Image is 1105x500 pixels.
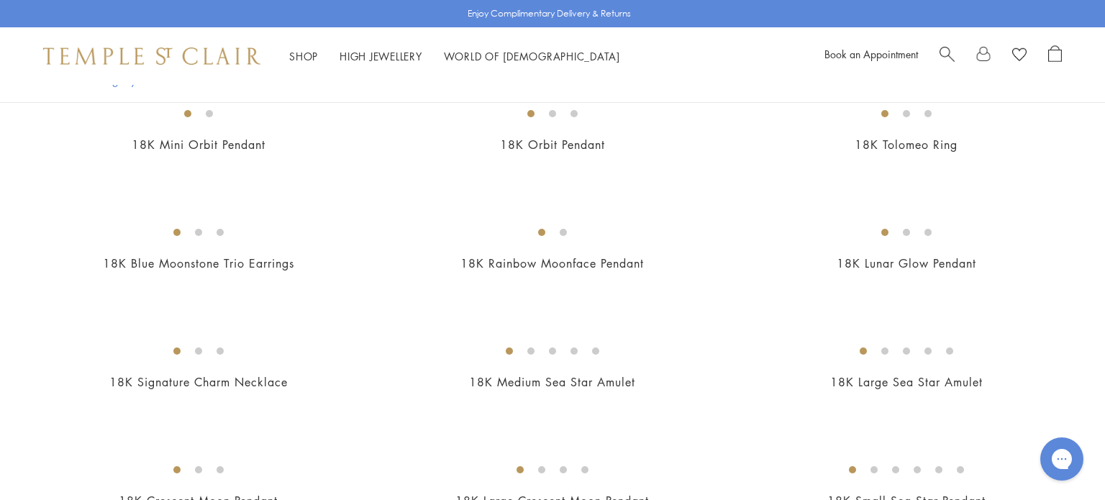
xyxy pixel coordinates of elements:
[43,47,260,65] img: Temple St. Clair
[1033,432,1091,486] iframe: Gorgias live chat messenger
[1012,45,1027,67] a: View Wishlist
[500,137,605,153] a: 18K Orbit Pendant
[340,49,422,63] a: High JewelleryHigh Jewellery
[1048,45,1062,67] a: Open Shopping Bag
[468,6,631,21] p: Enjoy Complimentary Delivery & Returns
[830,374,983,390] a: 18K Large Sea Star Amulet
[132,137,265,153] a: 18K Mini Orbit Pendant
[289,49,318,63] a: ShopShop
[824,47,918,61] a: Book an Appointment
[855,137,958,153] a: 18K Tolomeo Ring
[837,255,976,271] a: 18K Lunar Glow Pendant
[469,374,635,390] a: 18K Medium Sea Star Amulet
[109,374,288,390] a: 18K Signature Charm Necklace
[940,45,955,67] a: Search
[444,49,620,63] a: World of [DEMOGRAPHIC_DATA]World of [DEMOGRAPHIC_DATA]
[289,47,620,65] nav: Main navigation
[460,255,644,271] a: 18K Rainbow Moonface Pendant
[103,255,294,271] a: 18K Blue Moonstone Trio Earrings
